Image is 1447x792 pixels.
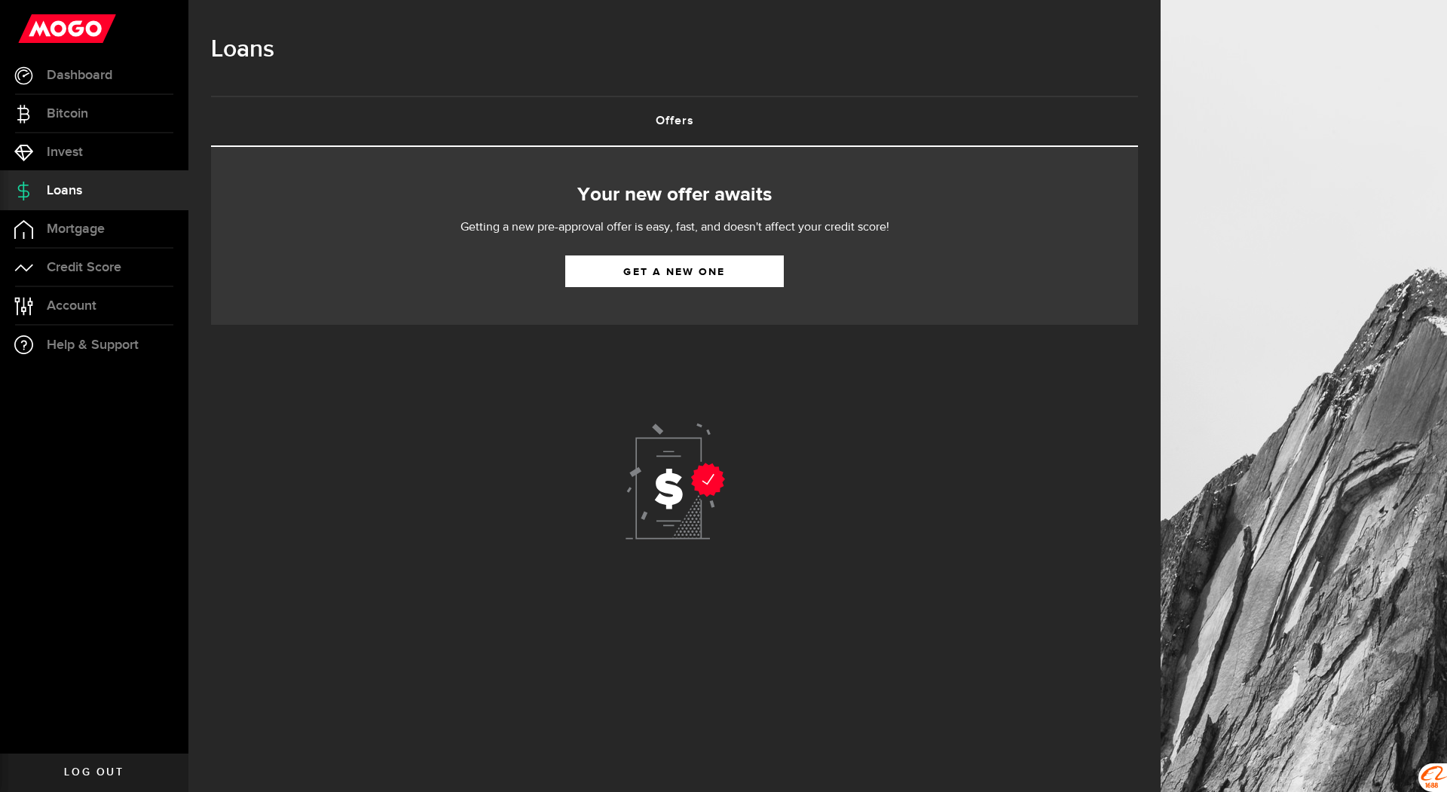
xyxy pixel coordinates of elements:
iframe: LiveChat chat widget [1384,729,1447,792]
span: Log out [64,767,124,778]
a: Get a new one [565,255,784,287]
span: Credit Score [47,261,121,274]
h2: Your new offer awaits [234,179,1115,211]
span: Help & Support [47,338,139,352]
span: Dashboard [47,69,112,82]
h1: Loans [211,30,1138,69]
span: Invest [47,145,83,159]
span: Loans [47,184,82,197]
span: Bitcoin [47,107,88,121]
span: Mortgage [47,222,105,236]
ul: Tabs Navigation [211,96,1138,147]
a: Offers [211,97,1138,145]
p: Getting a new pre-approval offer is easy, fast, and doesn't affect your credit score! [415,219,935,237]
span: Account [47,299,96,313]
